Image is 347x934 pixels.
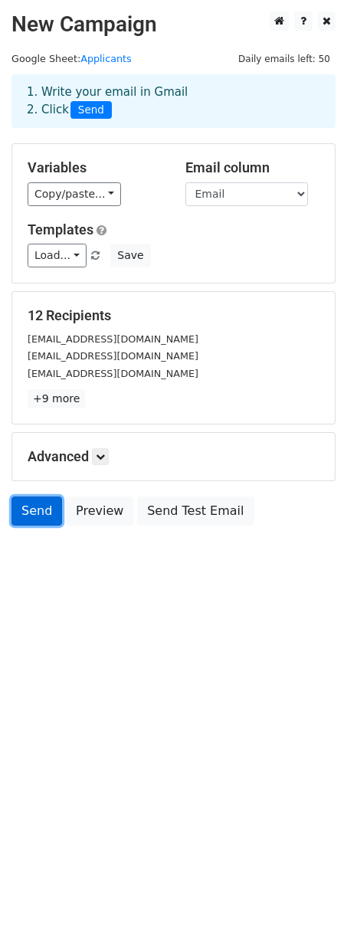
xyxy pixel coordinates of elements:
a: Applicants [80,53,132,64]
small: [EMAIL_ADDRESS][DOMAIN_NAME] [28,350,198,362]
small: Google Sheet: [11,53,132,64]
a: +9 more [28,389,85,408]
a: Send Test Email [137,496,254,526]
h5: Email column [185,159,320,176]
a: Load... [28,244,87,267]
a: Templates [28,221,93,238]
a: Preview [66,496,133,526]
h2: New Campaign [11,11,336,38]
small: [EMAIL_ADDRESS][DOMAIN_NAME] [28,333,198,345]
button: Save [110,244,150,267]
a: Daily emails left: 50 [233,53,336,64]
iframe: Chat Widget [270,860,347,934]
small: [EMAIL_ADDRESS][DOMAIN_NAME] [28,368,198,379]
a: Copy/paste... [28,182,121,206]
span: Send [70,101,112,120]
h5: Variables [28,159,162,176]
h5: 12 Recipients [28,307,319,324]
h5: Advanced [28,448,319,465]
span: Daily emails left: 50 [233,51,336,67]
div: 1. Write your email in Gmail 2. Click [15,84,332,119]
a: Send [11,496,62,526]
